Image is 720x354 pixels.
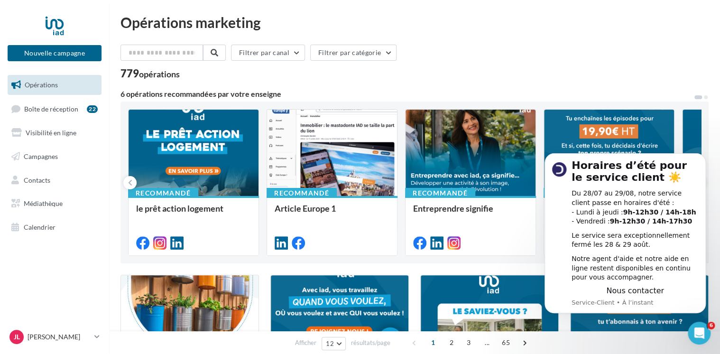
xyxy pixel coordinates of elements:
div: Recommandé [128,188,198,198]
div: 6 opérations recommandées par votre enseigne [120,90,693,98]
span: 65 [498,335,514,350]
span: 12 [326,340,334,347]
a: Opérations [6,75,103,95]
a: Calendrier [6,217,103,237]
button: 12 [322,337,346,350]
span: Calendrier [24,223,55,231]
div: Recommandé [267,188,337,198]
span: Contacts [24,176,50,184]
p: [PERSON_NAME] [28,332,91,342]
a: Médiathèque [6,194,103,214]
span: Entreprendre signifie [413,203,493,214]
span: ... [480,335,495,350]
span: 6 [707,322,715,329]
button: Filtrer par catégorie [310,45,397,61]
span: 1 [425,335,441,350]
div: 779 [120,68,180,79]
span: Boîte de réception [24,104,78,112]
div: opérations [139,70,180,78]
a: Campagnes [6,147,103,167]
span: Médiathèque [24,199,63,207]
span: Visibilité en ligne [26,129,76,137]
span: JL [14,332,20,342]
span: 2 [444,335,459,350]
a: Contacts [6,170,103,190]
a: Visibilité en ligne [6,123,103,143]
iframe: Intercom notifications message [530,140,720,328]
span: Afficher [295,338,316,347]
span: le prêt action logement [136,203,223,214]
span: Article Europe 1 [275,203,336,214]
span: résultats/page [351,338,390,347]
button: Nouvelle campagne [8,45,102,61]
a: Boîte de réception22 [6,99,103,119]
span: 3 [461,335,476,350]
div: Opérations marketing [120,15,709,29]
iframe: Intercom live chat [688,322,711,345]
span: Campagnes [24,152,58,160]
div: Recommandé [405,188,475,198]
div: 22 [87,105,98,113]
a: JL [PERSON_NAME] [8,328,102,346]
span: Opérations [25,81,58,89]
button: Filtrer par canal [231,45,305,61]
